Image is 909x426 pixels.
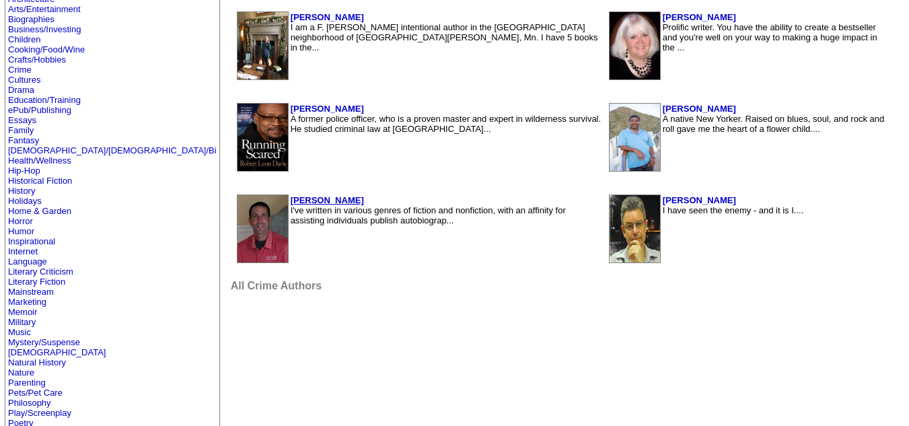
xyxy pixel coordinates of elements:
[8,337,80,347] a: Mystery/Suspense
[238,195,288,262] img: 178242.jpg
[8,44,85,55] a: Cooking/Food/Wine
[291,22,598,52] font: I am a F. [PERSON_NAME] intentional author in the [GEOGRAPHIC_DATA] neighborhood of [GEOGRAPHIC_D...
[291,104,364,114] a: [PERSON_NAME]
[238,12,288,79] img: 177330.jpeg
[8,378,46,388] a: Parenting
[8,347,106,357] a: [DEMOGRAPHIC_DATA]
[8,34,40,44] a: Children
[8,155,71,166] a: Health/Wellness
[291,195,364,205] a: [PERSON_NAME]
[291,205,566,225] font: I've written in various genres of fiction and nonfiction, with an affinity for assisting individu...
[8,357,66,367] a: Natural History
[8,125,34,135] a: Family
[8,216,33,226] a: Horror
[8,4,81,14] a: Arts/Entertainment
[8,246,38,256] a: Internet
[8,307,37,317] a: Memoir
[8,297,46,307] a: Marketing
[663,114,885,134] font: A native New Yorker. Raised on blues, soul, and rock and roll gave me the heart of a flower child...
[8,196,42,206] a: Holidays
[8,277,65,287] a: Literary Fiction
[8,85,34,95] a: Drama
[8,176,72,186] a: Historical Fiction
[8,398,51,408] a: Philosophy
[8,95,81,105] a: Education/Training
[8,367,34,378] a: Nature
[8,145,217,155] a: [DEMOGRAPHIC_DATA]/[DEMOGRAPHIC_DATA]/Bi
[8,226,34,236] a: Humor
[8,55,66,65] a: Crafts/Hobbies
[663,205,804,215] font: I have seen the enemy - and it is I....
[8,186,35,196] a: History
[8,408,71,418] a: Play/Screenplay
[663,12,736,22] a: [PERSON_NAME]
[8,287,54,297] a: Mainstream
[610,104,660,171] img: 187399.jpg
[8,317,36,327] a: Military
[8,388,63,398] a: Pets/Pet Care
[8,206,71,216] a: Home & Garden
[231,279,322,292] a: All Crime Authors
[8,267,73,277] a: Literary Criticism
[8,14,54,24] a: Biographies
[663,195,736,205] a: [PERSON_NAME]
[8,115,36,125] a: Essays
[663,22,877,52] font: Prolific writer. You have the ability to create a bestseller and you're well on your way to makin...
[8,327,31,337] a: Music
[8,65,32,75] a: Crime
[8,24,81,34] a: Business/Investing
[231,280,322,291] font: All Crime Authors
[8,135,39,145] a: Fantasy
[8,75,40,85] a: Cultures
[8,105,71,115] a: ePub/Publishing
[663,104,736,114] a: [PERSON_NAME]
[291,12,364,22] a: [PERSON_NAME]
[8,166,40,176] a: Hip-Hop
[8,256,47,267] a: Language
[291,114,601,134] font: A former police officer, who is a proven master and expert in wilderness survival. He studied cri...
[610,195,660,262] img: 161.jpg
[238,104,288,171] img: 51651.jpg
[8,236,55,246] a: Inspirational
[610,12,660,79] img: 193876.jpg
